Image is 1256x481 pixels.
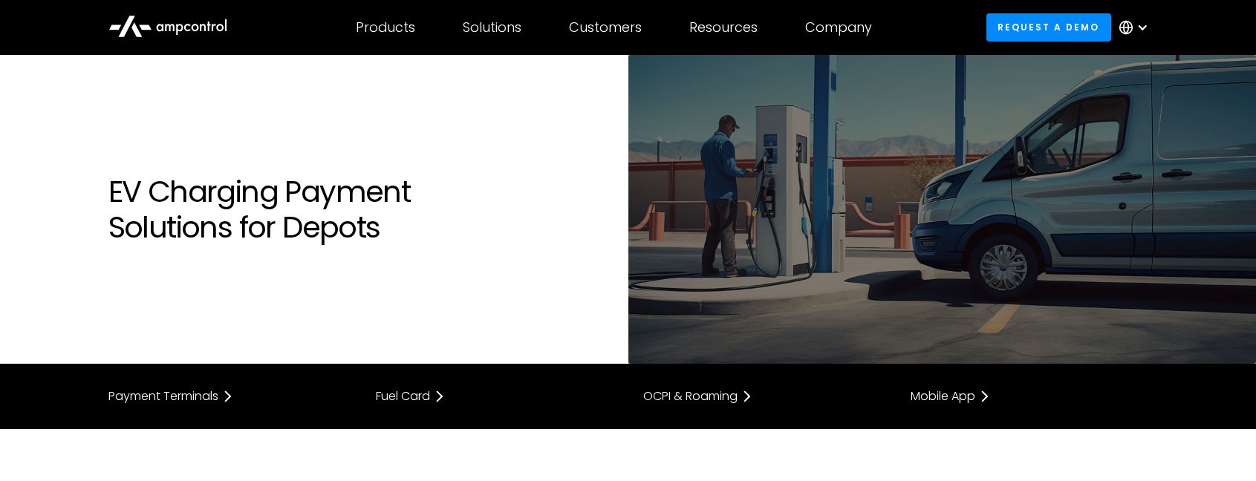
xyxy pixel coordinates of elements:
a: Fuel Card [376,387,614,405]
div: Company [805,19,872,36]
div: Products [356,19,415,36]
div: Resources [689,19,758,36]
h1: EV Charging Payment Solutions for Depots [108,174,614,245]
div: Solutions [463,19,521,36]
div: OCPI & Roaming [643,390,738,402]
a: Request a demo [986,13,1111,41]
a: Payment Terminals [108,387,346,405]
div: Fuel Card [376,390,430,402]
div: Customers [569,19,642,36]
div: Mobile App [911,390,975,402]
a: Mobile App [911,387,1148,405]
div: Payment Terminals [108,390,218,402]
a: OCPI & Roaming [643,387,881,405]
